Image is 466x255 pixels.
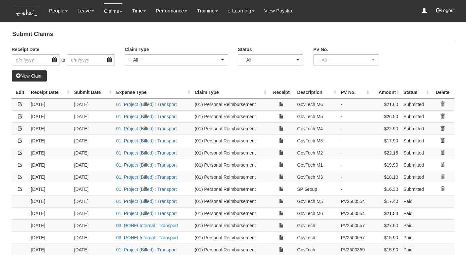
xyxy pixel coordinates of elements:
td: Paid [401,207,431,219]
a: 01. Project (Billed) : Transport [116,138,177,143]
td: (01) Personal Reimbursement [192,135,268,147]
td: [DATE] [28,231,71,244]
td: GovTech [295,219,338,231]
td: Submitted [401,110,431,122]
td: - [338,171,371,183]
td: - [338,110,371,122]
a: 03. ROHEI Internal : Transport [116,223,178,228]
td: GovTech M1 [295,159,338,171]
td: (01) Personal Reimbursement [192,195,268,207]
td: Submitted [401,159,431,171]
td: [DATE] [28,147,71,159]
td: [DATE] [28,195,71,207]
h4: Submit Claims [12,28,455,41]
td: [DATE] [28,171,71,183]
button: -- All -- [238,54,303,65]
td: GovTech M2 [295,147,338,159]
td: [DATE] [28,135,71,147]
td: [DATE] [28,183,71,195]
a: 01. Project (Billed) : Transport [116,187,177,192]
td: $19.90 [371,159,401,171]
td: Paid [401,219,431,231]
a: 01. Project (Billed) : Transport [116,150,177,155]
a: Performance [156,3,187,18]
td: PV2500557 [338,219,371,231]
td: [DATE] [71,219,114,231]
td: Submitted [401,122,431,135]
button: -- All -- [125,54,228,65]
td: $22.90 [371,122,401,135]
th: Edit [12,86,28,99]
a: View Payslip [264,3,292,18]
a: e-Learning [228,3,255,18]
input: d/m/yyyy [67,54,115,65]
td: PV2500557 [338,231,371,244]
td: [DATE] [28,110,71,122]
td: [DATE] [28,207,71,219]
td: GovTech M6 [295,98,338,110]
button: -- All -- [313,54,379,65]
div: -- All -- [129,57,220,63]
th: Receipt [268,86,295,99]
label: Status [238,46,252,53]
th: Claim Type : activate to sort column ascending [192,86,268,99]
a: Time [132,3,146,18]
td: $17.90 [371,135,401,147]
td: - [338,122,371,135]
td: $15.90 [371,231,401,244]
a: 01. Project (Billed) : Transport [116,211,177,216]
td: $22.15 [371,147,401,159]
td: Paid [401,231,431,244]
td: [DATE] [71,195,114,207]
td: GovTech M6 [295,207,338,219]
a: 01. Project (Billed) : Transport [116,114,177,119]
th: Delete [431,86,454,99]
td: (01) Personal Reimbursement [192,122,268,135]
td: - [338,135,371,147]
a: 01. Project (Billed) : Transport [116,126,177,131]
td: (01) Personal Reimbursement [192,231,268,244]
th: Status : activate to sort column ascending [401,86,431,99]
input: d/m/yyyy [12,54,60,65]
td: GovTech M3 [295,135,338,147]
td: [DATE] [71,135,114,147]
td: $16.30 [371,183,401,195]
td: [DATE] [71,147,114,159]
button: Logout [432,3,459,18]
td: [DATE] [71,231,114,244]
td: GovTech M5 [295,110,338,122]
td: Paid [401,195,431,207]
a: People [49,3,68,18]
td: [DATE] [28,122,71,135]
td: [DATE] [28,219,71,231]
td: GovTech M5 [295,195,338,207]
th: Amount : activate to sort column ascending [371,86,401,99]
a: Training [197,3,218,18]
td: GovTech M3 [295,171,338,183]
td: (01) Personal Reimbursement [192,147,268,159]
td: Submitted [401,135,431,147]
td: Submitted [401,98,431,110]
label: Claim Type [125,46,149,53]
a: 01. Project (Billed) : Transport [116,174,177,180]
td: - [338,147,371,159]
td: (01) Personal Reimbursement [192,207,268,219]
td: PV2500554 [338,207,371,219]
span: to [60,54,67,65]
td: [DATE] [71,207,114,219]
td: [DATE] [71,159,114,171]
td: (01) Personal Reimbursement [192,183,268,195]
td: (01) Personal Reimbursement [192,171,268,183]
td: GovTech M4 [295,122,338,135]
a: 01. Project (Billed) : Transport [116,102,177,107]
a: 01. Project (Billed) : Transport [116,247,177,252]
td: SP Group [295,183,338,195]
td: $21.83 [371,207,401,219]
label: PV No. [313,46,328,53]
td: Submitted [401,171,431,183]
td: (01) Personal Reimbursement [192,98,268,110]
td: Submitted [401,147,431,159]
a: 01. Project (Billed) : Transport [116,162,177,168]
td: [DATE] [71,122,114,135]
td: (01) Personal Reimbursement [192,219,268,231]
